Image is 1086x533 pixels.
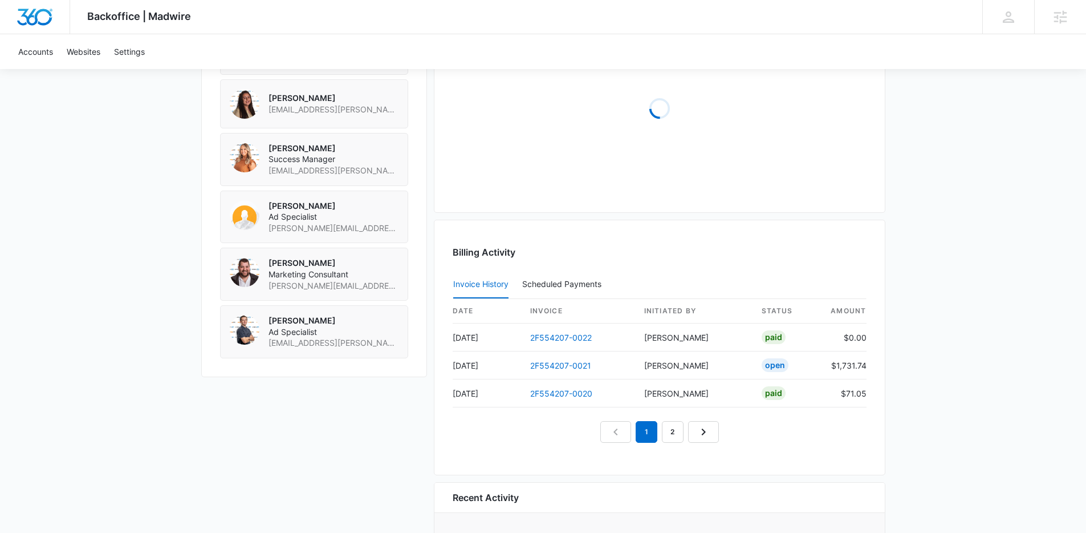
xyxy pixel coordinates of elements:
img: Chase Hawkinson [230,315,259,345]
th: status [753,299,821,324]
em: 1 [636,421,657,443]
td: [DATE] [453,324,521,352]
a: Accounts [11,34,60,69]
td: $71.05 [821,379,867,407]
img: Audriana Talamantes [230,89,259,119]
a: Settings [107,34,152,69]
img: Dave Holzapfel [230,257,259,287]
button: Invoice History [453,271,509,298]
img: Kenzie Ryan [230,143,259,172]
span: Marketing Consultant [269,269,398,280]
td: [DATE] [453,352,521,379]
p: [PERSON_NAME] [269,143,398,154]
span: Success Manager [269,154,398,165]
img: kyl Davis [230,200,259,230]
td: [PERSON_NAME] [635,352,753,379]
th: Initiated By [635,299,753,324]
span: Backoffice | Madwire [87,10,191,22]
a: Next Page [688,421,719,443]
td: [PERSON_NAME] [635,379,753,407]
nav: Pagination [600,421,719,443]
a: 2F554207-0021 [530,361,591,370]
span: Ad Specialist [269,211,398,223]
p: [PERSON_NAME] [269,257,398,269]
th: date [453,299,521,324]
span: [EMAIL_ADDRESS][PERSON_NAME][DOMAIN_NAME] [269,337,398,349]
span: [PERSON_NAME][EMAIL_ADDRESS][PERSON_NAME][DOMAIN_NAME] [269,280,398,292]
a: Page 2 [662,421,684,443]
span: Ad Specialist [269,326,398,338]
p: [PERSON_NAME] [269,200,398,212]
div: Open [762,358,788,372]
p: [PERSON_NAME] [269,315,398,326]
p: [PERSON_NAME] [269,92,398,104]
span: [EMAIL_ADDRESS][PERSON_NAME][DOMAIN_NAME] [269,104,398,115]
th: amount [821,299,867,324]
th: invoice [521,299,635,324]
div: Paid [762,330,786,344]
div: Paid [762,386,786,400]
a: Websites [60,34,107,69]
div: Scheduled Payments [522,280,606,288]
td: [DATE] [453,379,521,407]
a: 2F554207-0022 [530,333,592,342]
td: $1,731.74 [821,352,867,379]
span: [PERSON_NAME][EMAIL_ADDRESS][DOMAIN_NAME] [269,223,398,234]
h3: Billing Activity [453,245,867,259]
span: [EMAIL_ADDRESS][PERSON_NAME][DOMAIN_NAME] [269,165,398,176]
h6: Recent Activity [453,491,519,504]
td: [PERSON_NAME] [635,324,753,352]
td: $0.00 [821,324,867,352]
a: 2F554207-0020 [530,389,592,398]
